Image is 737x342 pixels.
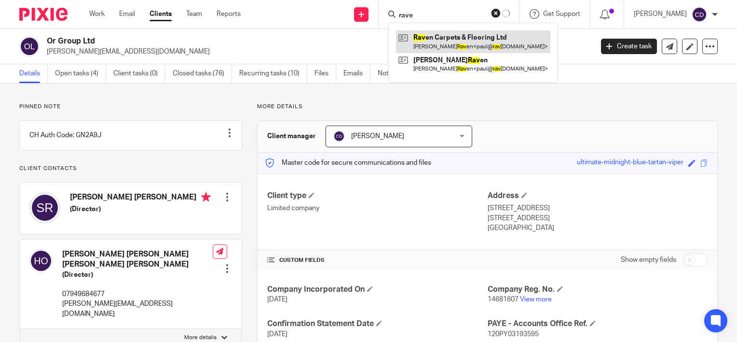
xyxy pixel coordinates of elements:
a: Recurring tasks (10) [239,64,307,83]
img: svg%3E [19,36,40,57]
p: 07949684677 [62,289,213,299]
a: Work [89,9,105,19]
a: Emails [343,64,370,83]
input: Search [398,12,485,20]
p: [PERSON_NAME] [634,9,687,19]
a: Client tasks (0) [113,64,165,83]
span: 14681607 [488,296,519,303]
button: Clear [491,8,501,18]
a: Create task [601,39,657,54]
p: [STREET_ADDRESS] [488,203,708,213]
h4: CUSTOM FIELDS [267,256,487,264]
p: Pinned note [19,103,242,111]
a: View more [520,296,552,303]
h4: [PERSON_NAME] [PERSON_NAME] [PERSON_NAME] [PERSON_NAME] [62,249,213,270]
svg: Results are loading [502,10,510,17]
p: [STREET_ADDRESS] [488,214,708,223]
span: 120PY03193595 [488,331,539,338]
h3: Client manager [267,131,316,141]
p: Limited company [267,203,487,213]
a: Open tasks (4) [55,64,106,83]
h5: (Director) [70,204,211,214]
a: Files [314,64,336,83]
p: Client contacts [19,165,242,172]
h4: [PERSON_NAME] [PERSON_NAME] [70,192,211,204]
label: Show empty fields [621,255,676,265]
a: Notes (3) [378,64,413,83]
img: svg%3E [692,7,707,22]
img: svg%3E [29,249,53,272]
img: Pixie [19,8,68,21]
a: Details [19,64,48,83]
h5: (Director) [62,270,213,280]
p: [PERSON_NAME][EMAIL_ADDRESS][DOMAIN_NAME] [62,299,213,319]
i: Primary [201,192,211,202]
a: Clients [150,9,172,19]
div: ultimate-midnight-blue-tartan-viper [577,157,683,169]
a: Closed tasks (76) [173,64,232,83]
h4: Client type [267,191,487,201]
p: Master code for secure communications and files [265,158,431,168]
h4: PAYE - Accounts Office Ref. [488,319,708,329]
p: More details [257,103,718,111]
span: [DATE] [267,296,287,303]
h2: Or Group Ltd [47,36,478,46]
img: svg%3E [29,192,60,223]
span: [DATE] [267,331,287,338]
span: [PERSON_NAME] [351,133,404,140]
h4: Company Incorporated On [267,285,487,295]
h4: Address [488,191,708,201]
a: Reports [217,9,241,19]
img: svg%3E [333,130,345,142]
a: Email [119,9,135,19]
h4: Confirmation Statement Date [267,319,487,329]
p: [PERSON_NAME][EMAIL_ADDRESS][DOMAIN_NAME] [47,47,587,57]
a: Team [186,9,202,19]
span: Get Support [543,11,580,17]
p: [GEOGRAPHIC_DATA] [488,223,708,233]
p: More details [184,334,217,342]
h4: Company Reg. No. [488,285,708,295]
